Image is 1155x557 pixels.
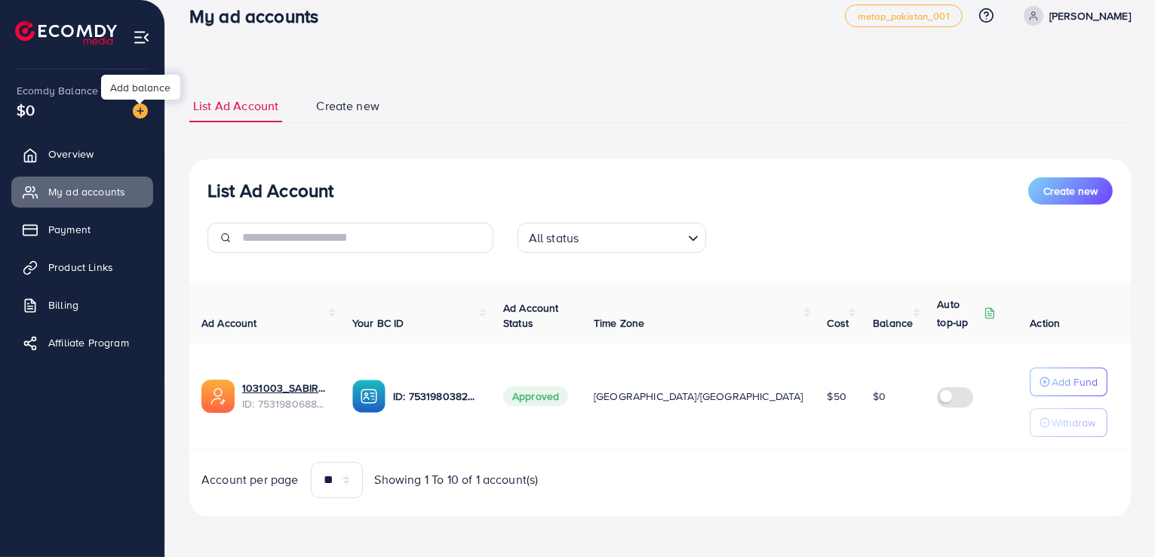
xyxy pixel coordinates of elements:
[189,5,330,27] h3: My ad accounts
[503,386,568,406] span: Approved
[11,290,153,320] a: Billing
[193,97,278,115] span: List Ad Account
[1028,177,1113,205] button: Create new
[242,380,328,395] a: 1031003_SABIR GABOOL_1753675919427
[201,380,235,413] img: ic-ads-acc.e4c84228.svg
[1043,183,1098,198] span: Create new
[11,328,153,358] a: Affiliate Program
[873,389,886,404] span: $0
[242,396,328,411] span: ID: 7531980688481419281
[873,315,913,331] span: Balance
[48,297,78,312] span: Billing
[17,99,35,121] span: $0
[1052,373,1098,391] p: Add Fund
[17,83,98,98] span: Ecomdy Balance
[526,227,582,249] span: All status
[1030,315,1060,331] span: Action
[207,180,333,202] h3: List Ad Account
[11,252,153,282] a: Product Links
[858,11,950,21] span: metap_pakistan_001
[101,75,180,100] div: Add balance
[518,223,706,253] div: Search for option
[845,5,963,27] a: metap_pakistan_001
[352,380,386,413] img: ic-ba-acc.ded83a64.svg
[937,295,981,331] p: Auto top-up
[201,315,257,331] span: Ad Account
[828,315,849,331] span: Cost
[1030,368,1107,396] button: Add Fund
[48,146,94,162] span: Overview
[48,335,129,350] span: Affiliate Program
[1030,408,1107,437] button: Withdraw
[133,29,150,46] img: menu
[1018,6,1131,26] a: [PERSON_NAME]
[48,222,91,237] span: Payment
[242,380,328,411] div: <span class='underline'>1031003_SABIR GABOOL_1753675919427</span></br>7531980688481419281
[375,471,539,488] span: Showing 1 To 10 of 1 account(s)
[1049,7,1131,25] p: [PERSON_NAME]
[594,389,803,404] span: [GEOGRAPHIC_DATA]/[GEOGRAPHIC_DATA]
[11,177,153,207] a: My ad accounts
[48,260,113,275] span: Product Links
[48,184,125,199] span: My ad accounts
[503,300,559,331] span: Ad Account Status
[1052,414,1095,432] p: Withdraw
[594,315,644,331] span: Time Zone
[11,214,153,245] a: Payment
[352,315,404,331] span: Your BC ID
[15,21,117,45] img: logo
[201,471,299,488] span: Account per page
[316,97,379,115] span: Create new
[583,224,681,249] input: Search for option
[11,139,153,169] a: Overview
[828,389,846,404] span: $50
[133,103,148,118] img: image
[393,387,479,405] p: ID: 7531980382381047809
